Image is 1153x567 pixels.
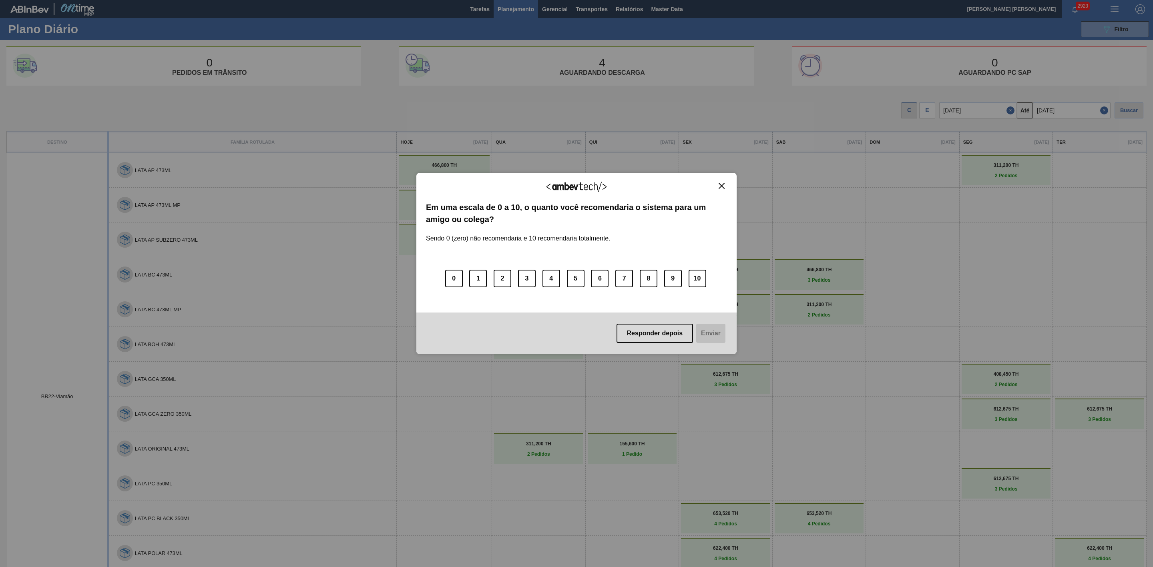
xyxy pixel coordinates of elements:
[640,270,657,287] button: 8
[615,270,633,287] button: 7
[445,270,463,287] button: 0
[426,201,727,226] label: Em uma escala de 0 a 10, o quanto você recomendaria o sistema para um amigo ou colega?
[546,182,607,192] img: Logo Ambevtech
[542,270,560,287] button: 4
[617,324,693,343] button: Responder depois
[719,183,725,189] img: Close
[591,270,609,287] button: 6
[664,270,682,287] button: 9
[567,270,585,287] button: 5
[426,225,611,242] label: Sendo 0 (zero) não recomendaria e 10 recomendaria totalmente.
[689,270,706,287] button: 10
[518,270,536,287] button: 3
[494,270,511,287] button: 2
[469,270,487,287] button: 1
[716,182,727,189] button: Close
